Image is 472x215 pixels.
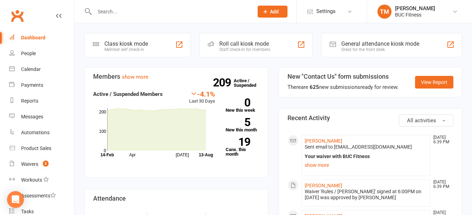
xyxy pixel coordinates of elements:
div: Roll call kiosk mode [219,40,270,47]
a: 209Active / Suspended [234,73,265,93]
a: show more [305,160,427,170]
div: TM [377,5,392,19]
a: show more [122,74,148,80]
div: Workouts [21,177,42,183]
div: Open Intercom Messenger [7,191,24,208]
div: Waivers [21,161,38,167]
div: Your waiver with BUC Fitness [305,154,427,159]
div: Great for the front desk [341,47,419,52]
a: 19Canx. this month [226,138,259,156]
a: Calendar [9,61,74,77]
div: Reports [21,98,38,104]
time: [DATE] 6:39 PM [430,135,453,144]
button: All activities [399,115,453,126]
div: [PERSON_NAME] [395,5,435,12]
div: Product Sales [21,145,51,151]
div: Calendar [21,66,41,72]
strong: 625 [310,84,319,90]
strong: 19 [226,137,250,147]
a: View Report [415,76,453,89]
button: Add [258,6,287,18]
h3: Recent Activity [287,115,454,122]
h3: Attendance [93,195,259,202]
input: Search... [92,7,248,17]
span: All activities [407,117,436,124]
a: 0New this week [226,98,259,112]
a: Waivers 5 [9,156,74,172]
span: Sent email to [EMAIL_ADDRESS][DOMAIN_NAME] [305,144,412,150]
div: Staff check-in for members [219,47,270,52]
h3: Members [93,73,259,80]
a: Product Sales [9,141,74,156]
a: Payments [9,77,74,93]
div: Waiver 'Rules / [PERSON_NAME]' signed at 6:00PM on [DATE] was approved by [PERSON_NAME] [305,189,427,201]
div: Member self check-in [104,47,148,52]
a: Workouts [9,172,74,188]
div: -4.1% [189,90,215,98]
div: There are new submissions ready for review. [287,83,399,91]
a: Automations [9,125,74,141]
strong: 5 [226,117,250,128]
a: People [9,46,74,61]
span: Settings [316,4,336,19]
div: Assessments [21,193,56,198]
h3: New "Contact Us" form submissions [287,73,399,80]
div: Last 30 Days [189,90,215,105]
div: People [21,51,36,56]
span: Add [270,9,279,14]
span: 5 [43,161,49,167]
a: Dashboard [9,30,74,46]
strong: Active / Suspended Members [93,91,163,97]
div: Class kiosk mode [104,40,148,47]
a: [PERSON_NAME] [305,138,342,144]
div: BUC Fitness [395,12,435,18]
div: Payments [21,82,43,88]
a: Assessments [9,188,74,204]
strong: 0 [226,97,250,108]
a: 5New this month [226,118,259,132]
a: [PERSON_NAME] [305,183,342,188]
strong: 209 [213,77,234,88]
a: Clubworx [8,7,26,25]
time: [DATE] 6:39 PM [430,180,453,189]
div: Dashboard [21,35,45,40]
div: General attendance kiosk mode [341,40,419,47]
div: Automations [21,130,50,135]
div: Messages [21,114,43,119]
a: Messages [9,109,74,125]
a: Reports [9,93,74,109]
div: Tasks [21,209,34,214]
